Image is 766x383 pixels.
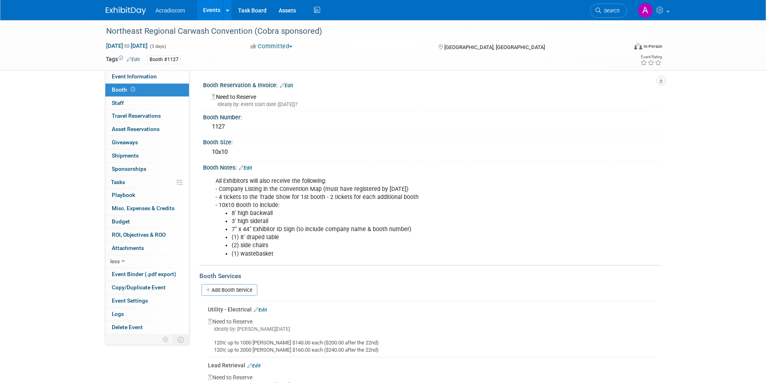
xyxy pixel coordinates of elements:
a: Copy/Duplicate Event [105,281,189,294]
div: Event Format [580,42,663,54]
span: Copy/Duplicate Event [112,284,166,291]
div: Ideally by: [PERSON_NAME][DATE] [208,326,655,333]
img: Format-Inperson.png [634,43,642,49]
span: Booth not reserved yet [129,86,137,92]
button: Committed [248,42,296,51]
div: All Exhibitors will also receive the following: - Company Listing in the Convention Map (must hav... [210,173,572,262]
span: Misc. Expenses & Credits [112,205,175,211]
a: Travel Reservations [105,110,189,123]
div: 1127 [209,121,655,133]
li: 8’ high backwall [232,209,567,217]
div: Lead Retrieval [208,361,655,369]
div: Booth #1127 [147,55,181,64]
a: Edit [127,57,140,62]
span: Delete Event [112,324,143,330]
div: Need to Reserve [208,313,655,354]
span: Shipments [112,152,139,159]
span: Booth [112,86,137,93]
img: ExhibitDay [106,7,146,15]
a: Shipments [105,150,189,162]
div: Booth Number: [203,111,661,121]
td: Personalize Event Tab Strip [159,334,173,345]
a: Edit [254,307,267,313]
a: Edit [239,165,252,171]
span: less [110,258,120,264]
a: Edit [280,83,293,88]
a: Logs [105,308,189,321]
div: 10x10 [209,146,655,158]
a: Event Binder (.pdf export) [105,268,189,281]
div: Need to Reserve [209,91,655,108]
td: Tags [106,55,140,64]
span: [GEOGRAPHIC_DATA], [GEOGRAPHIC_DATA] [444,44,545,50]
span: Travel Reservations [112,113,161,119]
div: Booth Reservation & Invoice: [203,79,661,90]
a: Add Booth Service [201,284,257,296]
span: Sponsorships [112,166,146,172]
a: less [105,255,189,268]
div: Booth Services [199,272,661,281]
div: Booth Notes: [203,162,661,172]
span: Event Settings [112,297,148,304]
span: Playbook [112,192,135,198]
div: In-Person [643,43,662,49]
a: Edit [247,363,261,369]
li: (1) 8’ draped table [232,233,567,242]
span: Asset Reservations [112,126,160,132]
li: (1) wastebasket [232,250,567,258]
td: Toggle Event Tabs [173,334,189,345]
span: Staff [112,100,124,106]
div: Booth Size: [203,136,661,146]
span: to [123,43,131,49]
span: Event Binder (.pdf export) [112,271,176,277]
a: Search [590,4,627,18]
span: Budget [112,218,130,225]
a: Asset Reservations [105,123,189,136]
a: Delete Event [105,321,189,334]
a: Sponsorships [105,163,189,176]
img: Amanda Nazarko [638,3,653,18]
span: Search [601,8,620,14]
a: Attachments [105,242,189,255]
a: Budget [105,215,189,228]
a: Event Settings [105,295,189,307]
li: 3’ high siderail [232,217,567,225]
span: Acradiocom [156,7,185,14]
a: Event Information [105,70,189,83]
div: Utility - Electrical [208,305,655,313]
li: 7” x 44” Exhibitor ID Sign (to include company name & booth number) [232,225,567,233]
a: Staff [105,97,189,110]
span: ROI, Objectives & ROO [112,231,166,238]
span: Event Information [112,73,157,80]
a: Misc. Expenses & Credits [105,202,189,215]
div: Event Rating [640,55,662,59]
div: 120V, up to 1000 [PERSON_NAME] $140.00 each ($200.00 after the 22nd) 120V, up to 2000 [PERSON_NAM... [208,333,655,354]
span: (3 days) [149,44,166,49]
a: Booth [105,84,189,96]
span: Giveaways [112,139,138,145]
a: Giveaways [105,136,189,149]
li: (2) side chairs [232,242,567,250]
span: Logs [112,311,124,317]
div: Ideally by: event start date ([DATE])? [212,101,655,108]
span: Attachments [112,245,144,251]
div: Northeast Regional Carwash Convention (Cobra sponsored) [103,24,615,39]
span: Tasks [111,179,125,185]
a: Tasks [105,176,189,189]
a: ROI, Objectives & ROO [105,229,189,242]
span: [DATE] [DATE] [106,42,148,49]
a: Playbook [105,189,189,202]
